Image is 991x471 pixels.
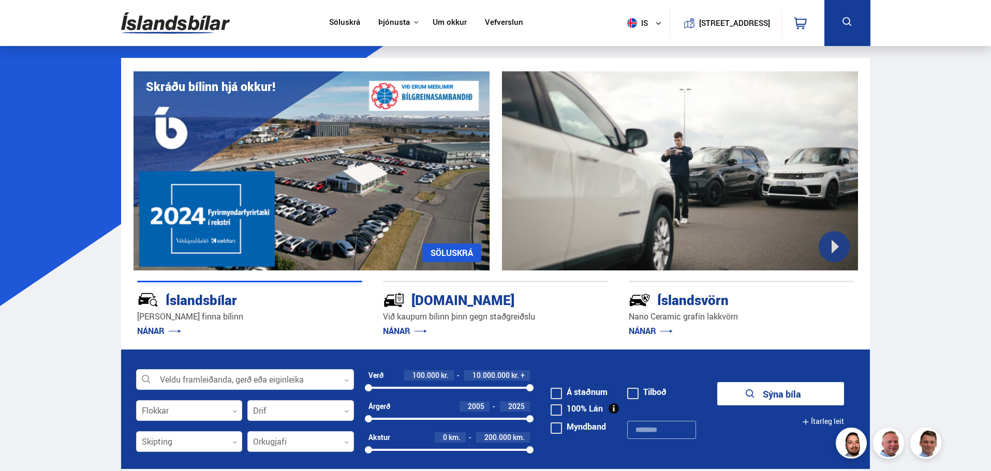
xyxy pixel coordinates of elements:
label: 100% Lán [551,404,603,413]
p: Við kaupum bílinn þinn gegn staðgreiðslu [383,311,608,323]
img: svg+xml;base64,PHN2ZyB4bWxucz0iaHR0cDovL3d3dy53My5vcmcvMjAwMC9zdmciIHdpZHRoPSI1MTIiIGhlaWdodD0iNT... [627,18,637,28]
span: 2005 [468,401,484,411]
a: Vefverslun [485,18,523,28]
span: + [521,371,525,379]
a: NÁNAR [137,325,181,337]
label: Myndband [551,422,606,431]
img: eKx6w-_Home_640_.png [134,71,490,270]
a: Um okkur [433,18,467,28]
a: SÖLUSKRÁ [422,244,481,262]
a: [STREET_ADDRESS] [675,8,776,38]
span: km. [513,433,525,442]
a: Söluskrá [329,18,360,28]
p: Nano Ceramic grafín lakkvörn [629,311,854,323]
div: Íslandsvörn [629,290,817,308]
img: siFngHWaQ9KaOqBr.png [875,429,906,460]
img: tr5P-W3DuiFaO7aO.svg [383,289,405,311]
a: NÁNAR [383,325,427,337]
button: is [623,8,670,38]
div: [DOMAIN_NAME] [383,290,571,308]
img: nhp88E3Fdnt1Opn2.png [837,429,868,460]
span: kr. [511,371,519,379]
p: [PERSON_NAME] finna bílinn [137,311,362,323]
img: G0Ugv5HjCgRt.svg [121,6,230,40]
span: km. [449,433,461,442]
label: Tilboð [627,388,667,396]
img: FbJEzSuNWCJXmdc-.webp [912,429,943,460]
div: Íslandsbílar [137,290,326,308]
div: Akstur [368,433,390,442]
button: Þjónusta [378,18,410,27]
div: Verð [368,371,383,379]
span: 0 [443,432,447,442]
button: Sýna bíla [717,382,844,405]
button: Ítarleg leit [802,410,844,433]
label: Á staðnum [551,388,608,396]
a: NÁNAR [629,325,673,337]
span: kr. [441,371,449,379]
img: JRvxyua_JYH6wB4c.svg [137,289,159,311]
span: 10.000.000 [472,370,510,380]
div: Árgerð [368,402,390,411]
h1: Skráðu bílinn hjá okkur! [146,80,275,94]
span: 200.000 [484,432,511,442]
span: is [623,18,649,28]
span: 100.000 [412,370,439,380]
span: 2025 [508,401,525,411]
img: -Svtn6bYgwAsiwNX.svg [629,289,650,311]
button: [STREET_ADDRESS] [703,19,766,27]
